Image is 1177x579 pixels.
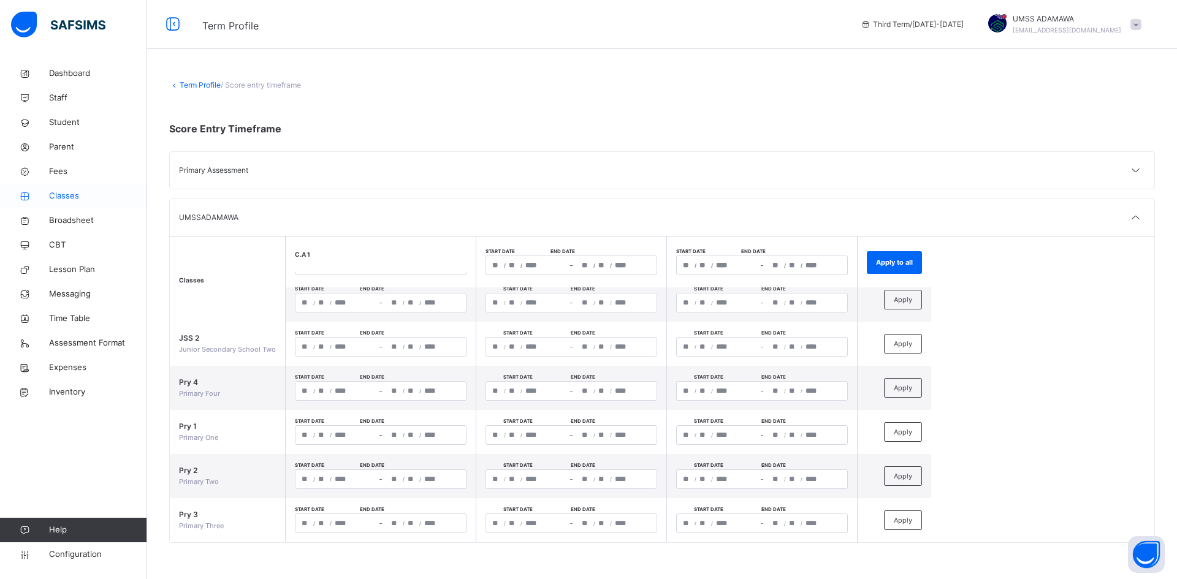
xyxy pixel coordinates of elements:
[169,151,1155,189] div: Primary Assessment
[403,431,405,439] span: /
[784,520,786,527] span: /
[313,299,315,306] span: /
[179,377,276,388] span: Pry 4
[695,299,696,306] span: /
[403,343,405,350] span: /
[593,475,595,483] span: /
[695,261,696,268] span: /
[976,13,1148,36] div: UMSSADAMAWA
[49,165,147,178] span: Fees
[49,524,147,536] span: Help
[520,261,522,268] span: /
[761,475,763,483] span: –
[221,80,301,89] span: / Score entry timeframe
[49,386,147,398] span: Inventory
[520,299,522,306] span: /
[711,387,713,395] span: /
[593,299,595,306] span: /
[179,477,219,486] span: Primary Two
[695,387,696,395] span: /
[403,520,405,527] span: /
[179,212,662,223] div: UMSSADAMAWA
[295,330,360,337] span: Start date
[313,431,315,439] span: /
[676,286,741,293] span: Start date
[49,548,147,561] span: Configuration
[179,345,276,354] span: Junior Secondary School Two
[784,387,786,395] span: /
[179,465,276,476] span: Pry 2
[801,261,802,268] span: /
[676,330,741,337] span: Start date
[486,506,550,513] span: Start date
[360,286,425,293] span: End date
[403,299,405,306] span: /
[486,374,550,381] span: Start date
[49,190,147,202] span: Classes
[676,506,741,513] span: Start date
[761,387,763,395] span: –
[711,299,713,306] span: /
[379,387,382,395] span: –
[761,343,763,350] span: –
[49,141,147,153] span: Parent
[360,462,425,469] span: End date
[711,431,713,439] span: /
[520,431,522,439] span: /
[894,515,912,526] span: Apply
[419,431,421,439] span: /
[761,431,763,439] span: –
[1013,26,1121,34] span: [EMAIL_ADDRESS][DOMAIN_NAME]
[550,506,615,513] span: End date
[801,343,802,350] span: /
[550,374,615,381] span: End date
[49,92,147,104] span: Staff
[570,343,573,350] span: –
[49,361,147,374] span: Expenses
[784,299,786,306] span: /
[876,257,913,267] span: Apply to all
[593,261,595,268] span: /
[784,343,786,350] span: /
[11,12,105,37] img: safsims
[419,520,421,527] span: /
[761,262,763,269] span: –
[379,431,382,439] span: –
[894,295,912,305] span: Apply
[360,506,425,513] span: End date
[49,337,147,349] span: Assessment Format
[894,339,912,349] span: Apply
[49,67,147,80] span: Dashboard
[741,248,806,255] span: End date
[179,521,224,530] span: Primary Three
[741,286,806,293] span: End date
[695,431,696,439] span: /
[486,286,550,293] span: Start date
[550,248,615,255] span: End date
[295,462,360,469] span: Start date
[330,520,332,527] span: /
[570,262,573,269] span: –
[330,387,332,395] span: /
[741,330,806,337] span: End date
[801,387,802,395] span: /
[593,387,595,395] span: /
[379,520,382,527] span: –
[711,261,713,268] span: /
[610,299,612,306] span: /
[49,263,147,276] span: Lesson Plan
[504,520,506,527] span: /
[711,475,713,483] span: /
[179,421,276,432] span: Pry 1
[894,383,912,393] span: Apply
[801,520,802,527] span: /
[486,248,550,255] span: Start date
[360,374,425,381] span: End date
[801,431,802,439] span: /
[504,475,506,483] span: /
[313,387,315,395] span: /
[610,520,612,527] span: /
[504,343,506,350] span: /
[894,471,912,482] span: Apply
[550,286,615,293] span: End date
